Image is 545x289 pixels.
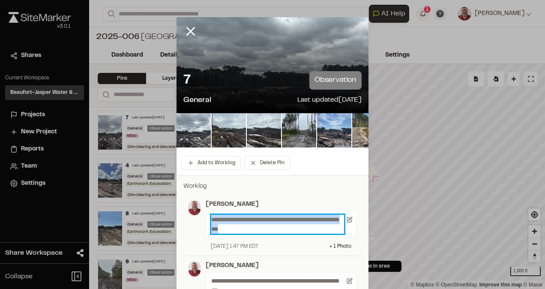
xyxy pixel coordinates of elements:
[183,95,211,106] p: General
[183,72,191,89] p: 7
[352,113,386,148] img: file
[189,200,201,215] img: photo
[189,261,201,277] img: photo
[309,71,362,90] p: observation
[206,200,356,209] p: [PERSON_NAME]
[297,95,362,106] p: Last updated [DATE]
[317,113,351,148] img: file
[282,113,316,148] img: file
[177,113,211,148] img: file
[329,243,351,250] div: + 1 Photo
[244,156,290,170] button: Delete Pin
[247,113,281,148] img: file
[212,113,246,148] img: file
[183,182,362,191] p: Worklog
[206,261,356,271] p: [PERSON_NAME]
[211,243,258,250] div: [DATE] 1:47 PM EDT
[182,156,241,170] button: Add to Worklog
